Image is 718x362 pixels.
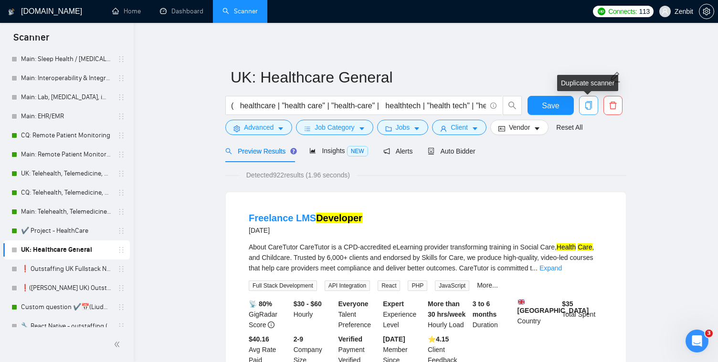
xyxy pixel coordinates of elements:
span: API Integration [325,280,370,291]
span: Auto Bidder [428,147,475,155]
button: search [503,96,522,115]
div: Duplicate scanner [557,75,618,91]
span: area-chart [309,147,316,154]
span: holder [117,170,125,177]
div: About CareTutor CareTutor is a CPD-accredited eLearning provider transforming training in Social ... [249,242,603,273]
span: user [662,8,668,15]
span: caret-down [413,125,420,132]
span: 113 [639,6,650,17]
span: robot [428,148,434,155]
b: $30 - $60 [294,300,322,308]
input: Search Freelance Jobs... [231,100,486,112]
span: folder [385,125,392,132]
span: search [225,148,232,155]
span: Jobs [396,122,410,133]
b: Everyone [338,300,369,308]
span: Client [451,122,468,133]
b: Verified [338,335,363,343]
mark: Developer [316,213,362,223]
a: ❗ Outstaffing UK Fullstack Node | React [21,259,112,279]
img: upwork-logo.png [598,8,605,15]
iframe: Intercom live chat [686,330,708,352]
span: Job Category [315,122,354,133]
b: More than 30 hrs/week [428,300,465,318]
a: Main: Remote Patient Monitoring [21,145,112,164]
a: searchScanner [222,7,258,15]
a: Main: EHR/EMR [21,107,112,126]
span: holder [117,151,125,158]
a: UK: Healthcare General [21,240,112,259]
div: Experience Level [381,299,426,330]
span: notification [383,148,390,155]
button: settingAdvancedcaret-down [225,120,292,135]
img: logo [8,4,15,20]
a: CQ: Remote Patient Monitoring [21,126,112,145]
span: search [503,101,521,110]
span: holder [117,113,125,120]
div: GigRadar Score [247,299,292,330]
span: holder [117,284,125,292]
div: [DATE] [249,225,362,236]
span: caret-down [472,125,478,132]
div: Tooltip anchor [289,147,298,155]
span: holder [117,189,125,197]
mark: Care [578,243,592,251]
div: Hourly Load [426,299,471,330]
span: Save [542,100,559,112]
b: 2-9 [294,335,303,343]
a: Reset All [556,122,582,133]
b: ⭐️ 4.15 [428,335,449,343]
span: Scanner [6,31,57,51]
input: Scanner name... [231,65,607,89]
span: Preview Results [225,147,294,155]
span: user [440,125,447,132]
a: Main: Telehealth, Telemedicine, Virtual Care [21,202,112,221]
span: info-circle [490,103,496,109]
a: UK: Telehealth, Telemedicine, Virtual Care [21,164,112,183]
a: Freelance LMSDeveloper [249,213,362,223]
span: holder [117,227,125,235]
a: 🔧 React Native - outstaffing (Dmitry) [21,317,112,336]
span: holder [117,208,125,216]
div: Total Spent [560,299,605,330]
div: Hourly [292,299,337,330]
a: ❗([PERSON_NAME] UK) Outstaffing [GEOGRAPHIC_DATA] Fullstack Node | React [21,279,112,298]
a: CQ: Telehealth, Telemedicine, Virtual Care [21,183,112,202]
b: [GEOGRAPHIC_DATA] [517,299,589,314]
span: edit [609,71,621,83]
span: Connects: [608,6,637,17]
button: copy [579,96,598,115]
button: setting [699,4,714,19]
span: info-circle [268,321,275,328]
span: caret-down [534,125,540,132]
div: Talent Preference [337,299,381,330]
span: double-left [114,340,123,349]
b: $40.16 [249,335,269,343]
span: holder [117,246,125,254]
span: NEW [347,146,368,156]
span: 3 [705,330,713,337]
span: holder [117,132,125,139]
span: Insights [309,147,368,155]
a: Custom question ✔️📅(Liudmyla [GEOGRAPHIC_DATA]) Outstaffing [GEOGRAPHIC_DATA] Fullstack Node | React [21,298,112,317]
a: Main: Sleep Health / [MEDICAL_DATA] App [21,50,112,69]
a: More... [477,281,498,289]
span: caret-down [359,125,365,132]
img: 🇬🇧 [518,299,525,305]
a: dashboardDashboard [160,7,203,15]
span: holder [117,55,125,63]
button: Save [528,96,574,115]
button: barsJob Categorycaret-down [296,120,373,135]
b: $ 35 [562,300,573,308]
b: 📡 80% [249,300,272,308]
b: Expert [383,300,404,308]
span: bars [304,125,311,132]
span: Detected 922 results (1.96 seconds) [240,170,357,180]
span: holder [117,93,125,101]
span: React [378,280,400,291]
span: holder [117,265,125,273]
span: delete [604,101,622,110]
a: Expand [539,264,562,272]
div: Country [516,299,560,330]
span: setting [699,8,714,15]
